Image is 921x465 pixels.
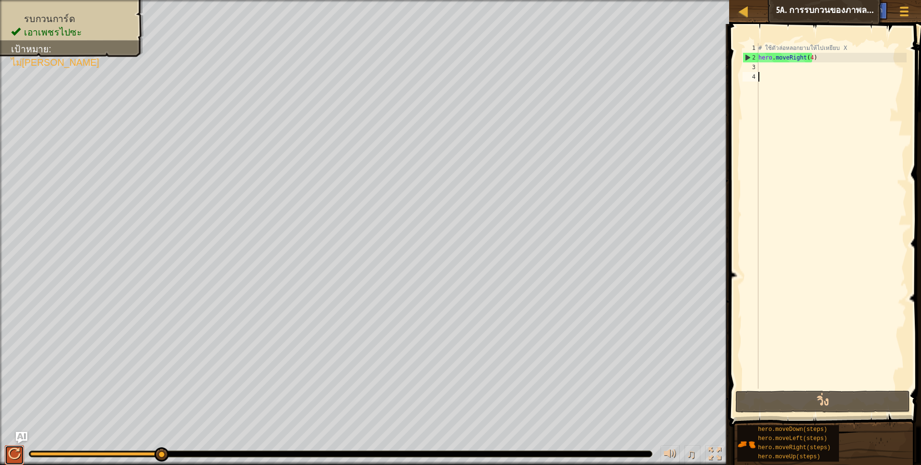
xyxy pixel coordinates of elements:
[737,435,756,453] img: portrait.png
[822,2,848,20] button: Ask AI
[853,5,883,14] span: คำแนะนำ
[24,27,83,37] span: เอาเพชรไปซะ
[705,445,724,465] button: สลับเป็นเต็มจอ
[11,25,133,39] li: เอาเพชรไปซะ
[11,44,48,54] span: เป้าหมาย
[686,447,696,461] span: ♫
[743,72,758,82] div: 4
[743,62,758,72] div: 3
[735,391,910,413] button: วิ่ง
[743,43,758,53] div: 1
[661,445,680,465] button: ปรับระดับเสียง
[758,426,827,433] span: hero.moveDown(steps)
[24,13,75,24] span: รบกวนการ์ด
[16,432,27,443] button: Ask AI
[743,53,758,62] div: 2
[11,57,99,68] span: ไม่[PERSON_NAME]
[758,444,830,451] span: hero.moveRight(steps)
[49,44,51,54] span: :
[758,453,820,460] span: hero.moveUp(steps)
[892,2,916,24] button: แสดงเมนูเกมส์
[5,445,24,465] button: Ctrl + P: Play
[758,435,827,442] span: hero.moveLeft(steps)
[685,445,701,465] button: ♫
[827,5,843,14] span: Ask AI
[11,12,133,25] li: รบกวนการ์ด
